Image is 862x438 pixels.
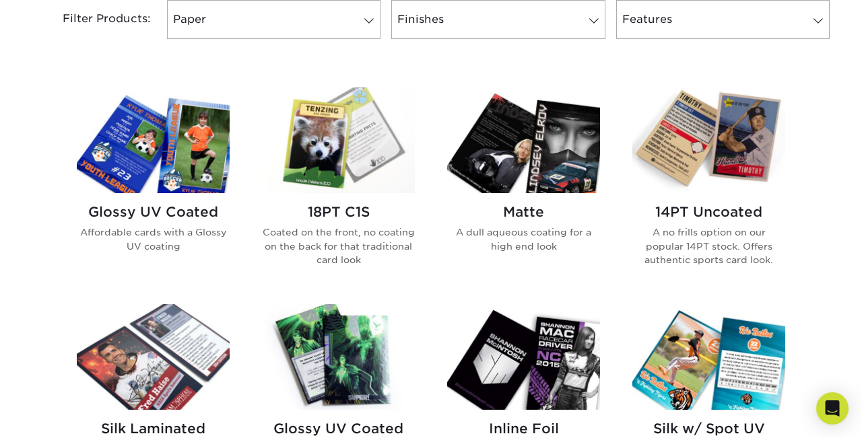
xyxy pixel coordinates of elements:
p: Affordable cards with a Glossy UV coating [77,225,230,253]
img: 18PT C1S Trading Cards [262,87,415,193]
img: Matte Trading Cards [447,87,600,193]
img: Glossy UV Coated w/ Inline Foil Trading Cards [262,304,415,410]
iframe: Google Customer Reviews [3,397,114,433]
h2: Silk w/ Spot UV [632,421,785,437]
a: 14PT Uncoated Trading Cards 14PT Uncoated A no frills option on our popular 14PT stock. Offers au... [632,87,785,288]
h2: Glossy UV Coated [77,204,230,220]
img: Silk Laminated Trading Cards [77,304,230,410]
a: Glossy UV Coated Trading Cards Glossy UV Coated Affordable cards with a Glossy UV coating [77,87,230,288]
img: 14PT Uncoated Trading Cards [632,87,785,193]
h2: 18PT C1S [262,204,415,220]
a: 18PT C1S Trading Cards 18PT C1S Coated on the front, no coating on the back for that traditional ... [262,87,415,288]
p: A dull aqueous coating for a high end look [447,225,600,253]
a: Matte Trading Cards Matte A dull aqueous coating for a high end look [447,87,600,288]
div: Open Intercom Messenger [816,392,849,425]
img: Glossy UV Coated Trading Cards [77,87,230,193]
h2: 14PT Uncoated [632,204,785,220]
h2: Inline Foil [447,421,600,437]
p: A no frills option on our popular 14PT stock. Offers authentic sports card look. [632,225,785,266]
img: Silk w/ Spot UV Trading Cards [632,304,785,410]
h2: Matte [447,204,600,220]
h2: Silk Laminated [77,421,230,437]
p: Coated on the front, no coating on the back for that traditional card look [262,225,415,266]
img: Inline Foil Trading Cards [447,304,600,410]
